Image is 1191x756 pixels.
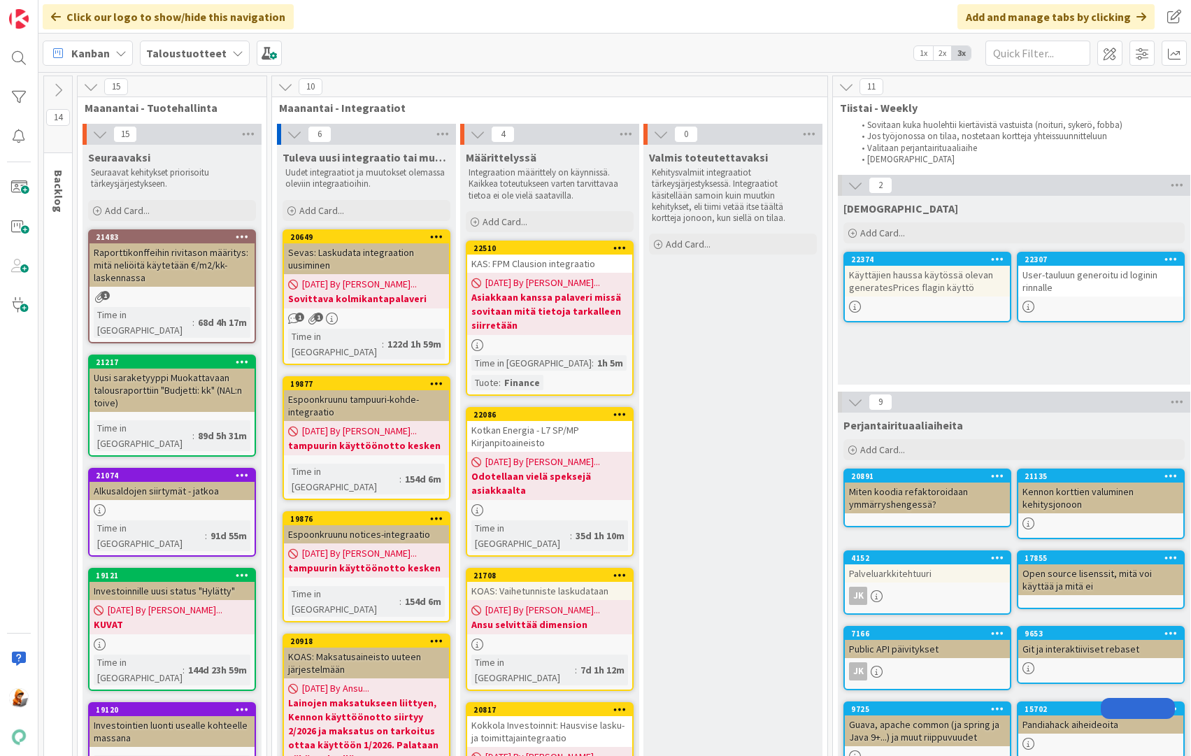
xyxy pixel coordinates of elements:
div: Uusi saraketyyppi Muokattavaan talousraporttiin "Budjetti: kk" (NAL:n toive) [90,369,255,412]
div: KOAS: Vaihetunniste laskudataan [467,582,632,600]
div: 17855Open source lisenssit, mitä voi käyttää ja mitä ei [1018,552,1183,595]
span: Tiistai - Weekly [840,101,1178,115]
span: [DATE] By [PERSON_NAME]... [302,277,417,292]
img: avatar [9,727,29,747]
div: 1h 5m [594,355,627,371]
div: 22086 [467,408,632,421]
div: 17855 [1025,553,1183,563]
li: [DEMOGRAPHIC_DATA] [854,154,1179,165]
span: 1 [101,291,110,300]
div: 20817 [473,705,632,715]
span: 3x [952,46,971,60]
a: 22510KAS: FPM Clausion integraatio[DATE] By [PERSON_NAME]...Asiakkaan kanssa palaveri missä sovit... [466,241,634,396]
b: KUVAT [94,618,250,632]
span: 6 [308,126,331,143]
div: 19876 [290,514,449,524]
div: 122d 1h 59m [384,336,445,352]
div: 22086 [473,410,632,420]
span: Määrittelyssä [466,150,536,164]
div: 21135 [1025,471,1183,481]
div: 19876 [284,513,449,525]
div: 4152 [851,553,1010,563]
div: JK [849,662,867,680]
a: 19876Espoonkruunu notices-integraatio[DATE] By [PERSON_NAME]...tampuurin käyttöönotto keskenTime ... [283,511,450,622]
span: [DATE] By [PERSON_NAME]... [302,546,417,561]
div: 7166 [851,629,1010,639]
a: 4152PalveluarkkitehtuuriJK [843,550,1011,615]
div: Espoonkruunu notices-integraatio [284,525,449,543]
a: 21074Alkusaldojen siirtymät - jatkoaTime in [GEOGRAPHIC_DATA]:91d 55m [88,468,256,557]
div: 19876Espoonkruunu notices-integraatio [284,513,449,543]
div: 91d 55m [207,528,250,543]
div: Palveluarkkitehtuuri [845,564,1010,583]
span: 1x [914,46,933,60]
div: Kotkan Energia - L7 SP/MP Kirjanpitoaineisto [467,421,632,452]
div: 68d 4h 17m [194,315,250,330]
a: 21217Uusi saraketyyppi Muokattavaan talousraporttiin "Budjetti: kk" (NAL:n toive)Time in [GEOGRAP... [88,355,256,457]
div: 22374 [845,253,1010,266]
div: 21135 [1018,470,1183,483]
a: 21708KOAS: Vaihetunniste laskudataan[DATE] By [PERSON_NAME]...Ansu selvittää dimensionTime in [GE... [466,568,634,691]
li: Sovitaan kuka huolehtii kiertävistä vastuista (noituri, sykerö, fobba) [854,120,1179,131]
div: 19121 [96,571,255,580]
div: 22510 [473,243,632,253]
div: 20891 [845,470,1010,483]
span: 9 [869,394,892,411]
div: Git ja interaktiiviset rebaset [1018,640,1183,658]
div: 21483Raporttikonffeihin rivitason määritys: mitä neliöitä käytetään €/m2/kk-laskennassa [90,231,255,287]
b: Taloustuotteet [146,46,227,60]
div: 22510KAS: FPM Clausion integraatio [467,242,632,273]
div: Investointien luonti usealle kohteelle massana [90,716,255,747]
span: 15 [113,126,137,143]
b: tampuurin käyttöönotto kesken [288,438,445,452]
div: 15702Pandiahack aiheideoita [1018,703,1183,734]
div: Käyttäjien haussa käytössä olevan generatesPrices flagin käyttö [845,266,1010,297]
div: Pandiahack aiheideoita [1018,715,1183,734]
span: : [592,355,594,371]
div: Add and manage tabs by clicking [957,4,1155,29]
b: Sovittava kolmikantapalaveri [288,292,445,306]
div: JK [849,587,867,605]
div: 20918KOAS: Maksatusaineisto uuteen järjestelmään [284,635,449,678]
span: [DATE] By [PERSON_NAME]... [302,424,417,438]
div: 21217 [90,356,255,369]
span: : [183,662,185,678]
div: Raporttikonffeihin rivitason määritys: mitä neliöitä käytetään €/m2/kk-laskennassa [90,243,255,287]
div: 22307 [1025,255,1183,264]
span: Tuleva uusi integraatio tai muutos [283,150,450,164]
div: Sevas: Laskudata integraation uusiminen [284,243,449,274]
div: 20918 [284,635,449,648]
a: 20649Sevas: Laskudata integraation uusiminen[DATE] By [PERSON_NAME]...Sovittava kolmikantapalaver... [283,229,450,365]
span: 11 [860,78,883,95]
span: : [570,528,572,543]
span: : [382,336,384,352]
div: Time in [GEOGRAPHIC_DATA] [94,307,192,338]
div: 19120Investointien luonti usealle kohteelle massana [90,704,255,747]
div: User-tauluun generoitu id loginin rinnalle [1018,266,1183,297]
div: 7166 [845,627,1010,640]
span: 15 [104,78,128,95]
div: 9653Git ja interaktiiviset rebaset [1018,627,1183,658]
div: Click our logo to show/hide this navigation [43,4,294,29]
div: 9653 [1018,627,1183,640]
div: 21217Uusi saraketyyppi Muokattavaan talousraporttiin "Budjetti: kk" (NAL:n toive) [90,356,255,412]
div: KAS: FPM Clausion integraatio [467,255,632,273]
div: Finance [501,375,543,390]
span: : [399,471,401,487]
a: 19877Espoonkruunu tampuuri-kohde-integraatio[DATE] By [PERSON_NAME]...tampuurin käyttöönotto kesk... [283,376,450,500]
div: 20918 [290,636,449,646]
div: Time in [GEOGRAPHIC_DATA] [471,520,570,551]
span: Kanban [71,45,110,62]
div: 15702 [1025,704,1183,714]
li: Valitaan perjantairituaaliaihe [854,143,1179,154]
div: Investoinnille uusi status "Hylätty" [90,582,255,600]
img: MH [9,688,29,708]
div: 20891 [851,471,1010,481]
div: 19121Investoinnille uusi status "Hylätty" [90,569,255,600]
div: 22374Käyttäjien haussa käytössä olevan generatesPrices flagin käyttö [845,253,1010,297]
input: Quick Filter... [985,41,1090,66]
div: 21708 [467,569,632,582]
div: KOAS: Maksatusaineisto uuteen järjestelmään [284,648,449,678]
span: : [192,428,194,443]
div: 7d 1h 12m [577,662,628,678]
